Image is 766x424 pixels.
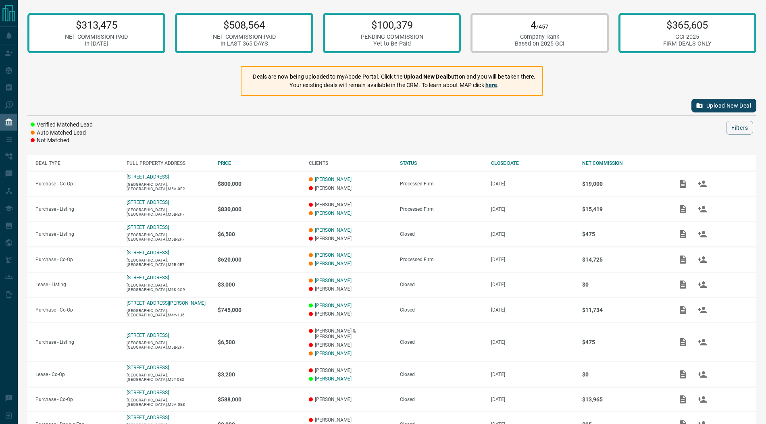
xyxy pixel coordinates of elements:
[127,233,210,241] p: [GEOGRAPHIC_DATA],[GEOGRAPHIC_DATA],M5B-2P7
[673,371,693,377] span: Add / View Documents
[582,339,665,345] p: $475
[582,371,665,378] p: $0
[693,231,712,237] span: Match Clients
[315,376,352,382] a: [PERSON_NAME]
[127,208,210,216] p: [GEOGRAPHIC_DATA],[GEOGRAPHIC_DATA],M5B-2P7
[582,256,665,263] p: $14,725
[400,397,483,402] div: Closed
[213,40,276,47] div: in LAST 365 DAYS
[673,396,693,402] span: Add / View Documents
[582,281,665,288] p: $0
[726,121,753,135] button: Filters
[673,206,693,212] span: Add / View Documents
[218,396,301,403] p: $588,000
[315,252,352,258] a: [PERSON_NAME]
[213,19,276,31] p: $508,564
[309,286,392,292] p: [PERSON_NAME]
[491,181,574,187] p: [DATE]
[309,328,392,339] p: [PERSON_NAME] & [PERSON_NAME]
[35,206,119,212] p: Purchase - Listing
[35,231,119,237] p: Purchase - Listing
[663,40,712,47] div: FIRM DEALS ONLY
[400,257,483,262] div: Processed Firm
[218,281,301,288] p: $3,000
[400,231,483,237] div: Closed
[515,33,564,40] div: Company Rank
[315,227,352,233] a: [PERSON_NAME]
[218,256,301,263] p: $620,000
[253,73,535,81] p: Deals are now being uploaded to myAbode Portal. Click the button and you will be taken there.
[309,368,392,373] p: [PERSON_NAME]
[31,129,93,137] li: Auto Matched Lead
[691,99,756,112] button: Upload New Deal
[400,181,483,187] div: Processed Firm
[65,19,128,31] p: $313,475
[65,33,128,40] div: NET COMMISSION PAID
[673,339,693,345] span: Add / View Documents
[127,275,169,281] a: [STREET_ADDRESS]
[693,256,712,262] span: Match Clients
[127,258,210,267] p: [GEOGRAPHIC_DATA],[GEOGRAPHIC_DATA],M5B-0B7
[582,231,665,237] p: $475
[127,182,210,191] p: [GEOGRAPHIC_DATA],[GEOGRAPHIC_DATA],M5A-0E2
[218,307,301,313] p: $745,000
[515,19,564,31] p: 4
[693,396,712,402] span: Match Clients
[35,160,119,166] div: DEAL TYPE
[65,40,128,47] div: in [DATE]
[673,231,693,237] span: Add / View Documents
[127,174,169,180] p: [STREET_ADDRESS]
[515,40,564,47] div: Based on 2025 GCI
[582,396,665,403] p: $13,965
[491,339,574,345] p: [DATE]
[693,281,712,287] span: Match Clients
[315,210,352,216] a: [PERSON_NAME]
[673,256,693,262] span: Add / View Documents
[485,82,497,88] a: here
[491,372,574,377] p: [DATE]
[127,341,210,349] p: [GEOGRAPHIC_DATA],[GEOGRAPHIC_DATA],M5B-2P7
[491,160,574,166] div: CLOSE DATE
[673,281,693,287] span: Add / View Documents
[536,23,548,30] span: /457
[309,236,392,241] p: [PERSON_NAME]
[127,224,169,230] p: [STREET_ADDRESS]
[218,231,301,237] p: $6,500
[218,181,301,187] p: $800,000
[309,160,392,166] div: CLIENTS
[693,181,712,186] span: Match Clients
[127,283,210,292] p: [GEOGRAPHIC_DATA],[GEOGRAPHIC_DATA],M6K-0C9
[315,351,352,356] a: [PERSON_NAME]
[309,417,392,423] p: [PERSON_NAME]
[315,261,352,266] a: [PERSON_NAME]
[218,339,301,345] p: $6,500
[361,33,423,40] div: PENDING COMMISSION
[491,231,574,237] p: [DATE]
[400,282,483,287] div: Closed
[404,73,448,80] strong: Upload New Deal
[127,390,169,395] a: [STREET_ADDRESS]
[35,257,119,262] p: Purchase - Co-Op
[663,19,712,31] p: $365,605
[127,373,210,382] p: [GEOGRAPHIC_DATA],[GEOGRAPHIC_DATA],M5T-0E3
[127,308,210,317] p: [GEOGRAPHIC_DATA],[GEOGRAPHIC_DATA],M4Y-1J6
[127,300,206,306] a: [STREET_ADDRESS][PERSON_NAME]
[218,371,301,378] p: $3,200
[35,397,119,402] p: Purchase - Co-Op
[35,282,119,287] p: Lease - Listing
[582,181,665,187] p: $19,000
[127,250,169,256] p: [STREET_ADDRESS]
[693,206,712,212] span: Match Clients
[309,185,392,191] p: [PERSON_NAME]
[693,339,712,345] span: Match Clients
[309,311,392,317] p: [PERSON_NAME]
[315,177,352,182] a: [PERSON_NAME]
[315,278,352,283] a: [PERSON_NAME]
[127,415,169,420] a: [STREET_ADDRESS]
[35,372,119,377] p: Lease - Co-Op
[35,307,119,313] p: Purchase - Co-Op
[491,257,574,262] p: [DATE]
